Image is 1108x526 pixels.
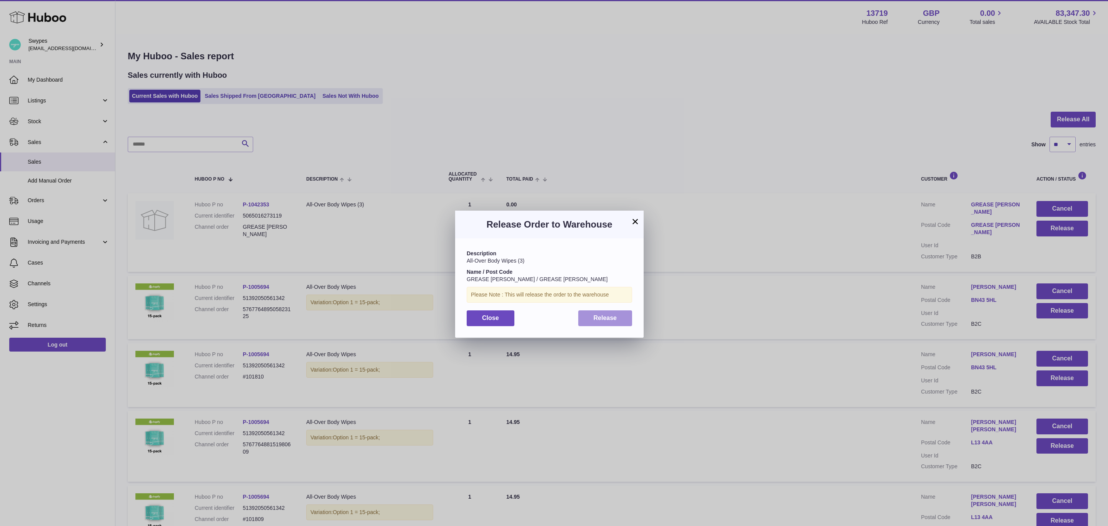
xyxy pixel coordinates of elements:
[631,217,640,226] button: ×
[467,218,632,231] h3: Release Order to Warehouse
[467,276,607,282] span: GREASE [PERSON_NAME] / GREASE [PERSON_NAME]
[467,258,524,264] span: All-Over Body Wipes (3)
[467,287,632,303] div: Please Note : This will release the order to the warehouse
[467,269,512,275] strong: Name / Post Code
[578,310,632,326] button: Release
[467,250,496,256] strong: Description
[467,310,514,326] button: Close
[594,315,617,321] span: Release
[482,315,499,321] span: Close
